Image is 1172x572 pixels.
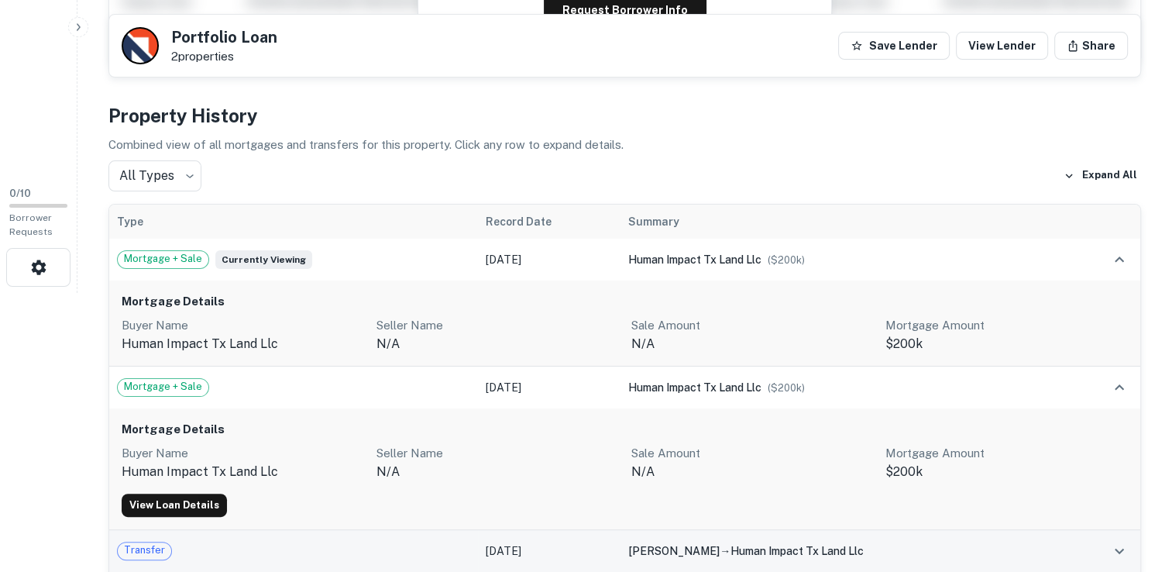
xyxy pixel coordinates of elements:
span: ($ 200k ) [768,382,805,394]
a: View Loan Details [122,494,227,517]
h5: Portfolio Loan [171,29,277,45]
span: Mortgage + Sale [118,379,208,395]
td: [DATE] [478,367,620,408]
td: [DATE] [478,239,620,281]
p: $200k [885,335,1128,353]
button: Save Lender [838,32,950,60]
h6: Mortgage Details [122,293,1128,311]
span: human impact tx land llc [628,253,761,266]
p: n/a [376,463,619,481]
p: Mortgage Amount [885,316,1128,335]
span: Transfer [118,543,171,558]
th: Summary [620,205,1067,239]
p: Buyer Name [122,316,364,335]
div: All Types [108,160,201,191]
p: Sale Amount [631,316,874,335]
button: expand row [1106,538,1132,564]
h4: Property History [108,102,1141,129]
button: Expand All [1060,164,1141,188]
span: human impact tx land llc [628,381,761,394]
p: Seller Name [376,316,619,335]
a: View Lender [956,32,1048,60]
span: Mortgage + Sale [118,251,208,267]
p: N/A [631,335,874,353]
span: [PERSON_NAME] [628,545,720,557]
div: → [628,543,1059,560]
p: n/a [376,335,619,353]
span: ($ 200k ) [768,254,805,266]
iframe: Chat Widget [1095,448,1172,522]
td: [DATE] [478,530,620,572]
p: N/A [631,463,874,481]
p: human impact tx land llc [122,335,364,353]
span: Borrower Requests [9,212,53,237]
p: human impact tx land llc [122,463,364,481]
span: Currently viewing [215,250,312,269]
p: 2 properties [171,50,277,64]
button: Share [1054,32,1128,60]
span: human impact tx land llc [730,545,864,557]
p: Mortgage Amount [885,444,1128,463]
th: Record Date [478,205,620,239]
span: 0 / 10 [9,188,31,199]
button: expand row [1106,246,1132,273]
p: Combined view of all mortgages and transfers for this property. Click any row to expand details. [108,136,1141,154]
button: expand row [1106,374,1132,401]
th: Type [109,205,478,239]
h6: Mortgage Details [122,421,1128,439]
p: Sale Amount [631,444,874,463]
p: Buyer Name [122,444,364,463]
p: $200k [885,463,1128,481]
p: Seller Name [376,444,619,463]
